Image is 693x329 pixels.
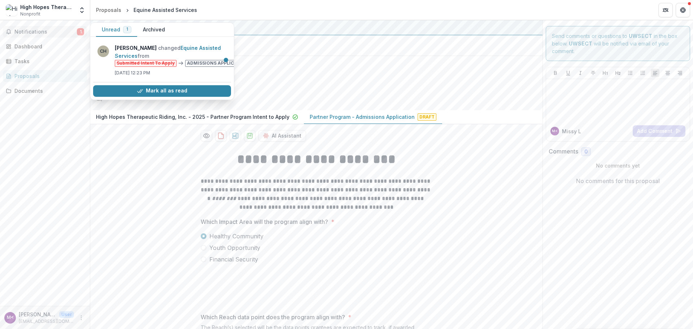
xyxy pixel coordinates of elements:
a: Proposals [3,70,87,82]
div: Missy Lamont <grants@highhopestr.org> [7,315,14,320]
div: Dashboard [14,43,81,50]
nav: breadcrumb [93,5,200,15]
div: Equine Assisted Services [134,6,197,14]
p: High Hopes Therapeutic Riding, Inc. - 2025 - Partner Program Intent to Apply [96,113,289,121]
button: More [77,313,86,322]
a: Proposals [93,5,124,15]
button: Open entity switcher [77,3,87,17]
button: Strike [589,69,597,77]
p: Missy L [562,127,581,135]
div: UWSECT [96,23,537,32]
div: Proposals [96,6,121,14]
button: Get Help [676,3,690,17]
button: Align Left [651,69,659,77]
button: Mark all as read [93,85,231,97]
button: download-proposal [244,130,256,142]
button: download-proposal [230,130,241,142]
div: High Hopes Therapeutic Riding, Inc. [20,3,74,11]
span: Healthy Community [209,232,263,241]
span: Youth Opportunity [209,243,260,252]
strong: UWSECT [569,40,592,47]
a: Documents [3,85,87,97]
span: 0 [584,149,588,155]
h2: Comments [549,148,578,155]
a: Dashboard [3,40,87,52]
p: Partner Program - Admissions Application [310,113,415,121]
span: 1 [77,28,84,35]
p: No comments for this proposal [576,177,660,185]
button: Archived [137,23,171,37]
p: Which Impact Area will the program align with? [201,217,328,226]
button: Unread [96,23,137,37]
a: Tasks [3,55,87,67]
p: [EMAIL_ADDRESS][DOMAIN_NAME] [19,318,74,325]
button: Notifications1 [3,26,87,38]
div: Missy Lamont <grants@highhopestr.org> [552,129,558,133]
button: Heading 2 [614,69,622,77]
button: Italicize [576,69,585,77]
p: No comments yet [549,162,688,169]
a: Equine Assisted Services [115,45,221,59]
button: Preview 049430a5-b6ff-4541-a2fd-732a5320af58-1.pdf [201,130,212,142]
span: Financial Security [209,255,258,264]
p: User [59,311,74,318]
p: Which Reach data point does the program align with? [201,313,345,321]
span: 1 [126,27,128,32]
span: Draft [418,113,436,121]
button: Bullet List [626,69,635,77]
button: Align Right [676,69,684,77]
span: Nonprofit [20,11,40,17]
button: Ordered List [638,69,647,77]
button: AI Assistant [258,130,306,142]
p: changed from [115,44,253,67]
p: [PERSON_NAME] <[EMAIL_ADDRESS][DOMAIN_NAME]> [19,311,56,318]
button: download-proposal [215,130,227,142]
img: High Hopes Therapeutic Riding, Inc. [6,4,17,16]
div: Send comments or questions to in the box below. will be notified via email of your comment. [546,26,690,61]
div: Documents [14,87,81,95]
span: Notifications [14,29,77,35]
div: Proposals [14,72,81,80]
strong: UWSECT [629,33,652,39]
h2: Equine Assisted Services [96,62,525,70]
button: Bold [551,69,560,77]
button: Underline [564,69,572,77]
button: Align Center [663,69,672,77]
div: Tasks [14,57,81,65]
button: Heading 1 [601,69,610,77]
button: Add Comment [633,125,685,137]
button: Partners [658,3,673,17]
